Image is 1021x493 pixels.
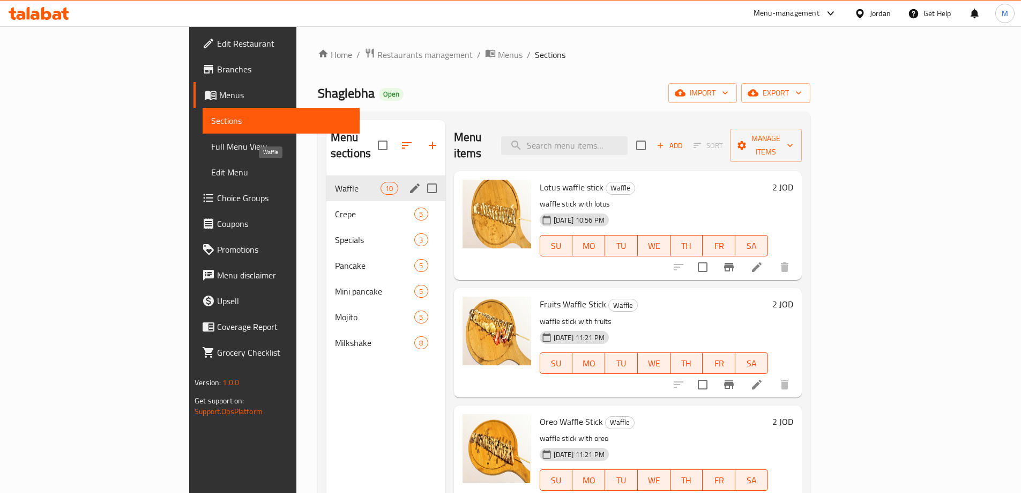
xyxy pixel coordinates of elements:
a: Coverage Report [193,314,360,340]
a: Support.OpsPlatform [195,404,263,418]
span: 1.0.0 [222,376,239,389]
a: Edit menu item [750,261,763,274]
div: items [381,182,398,195]
span: 5 [415,261,427,271]
button: edit [407,180,423,196]
div: Mini pancake5 [326,278,445,304]
div: items [414,233,428,246]
p: waffle stick with oreo [540,432,768,445]
button: export [741,83,810,103]
button: Branch-specific-item [716,254,742,280]
h6: 2 JOD [772,414,793,429]
span: Specials [335,233,415,246]
span: TU [609,473,634,488]
div: items [414,208,428,220]
button: TH [670,235,703,256]
a: Upsell [193,288,360,314]
span: Menus [498,48,523,61]
button: SA [735,235,768,256]
button: TU [605,469,638,491]
span: Pancake [335,259,415,272]
div: items [414,259,428,272]
span: [DATE] 10:56 PM [549,215,609,225]
span: Grocery Checklist [217,346,351,359]
span: Waffle [609,299,637,312]
a: Menus [193,82,360,108]
span: Waffle [606,416,634,429]
span: Coverage Report [217,320,351,333]
span: TU [609,356,634,371]
span: SA [740,473,764,488]
span: SU [545,356,569,371]
span: Menus [219,89,351,101]
p: waffle stick with fruits [540,315,768,328]
img: Oreo Waffle Stick [463,414,531,483]
button: TU [605,235,638,256]
span: Edit Menu [211,166,351,179]
p: waffle stick with lotus [540,197,768,211]
h6: 2 JOD [772,180,793,195]
a: Menus [485,48,523,62]
span: [DATE] 11:21 PM [549,450,609,460]
span: 5 [415,209,427,219]
button: SA [735,469,768,491]
span: TU [609,238,634,254]
button: Branch-specific-item [716,372,742,398]
a: Menu disclaimer [193,262,360,288]
span: Coupons [217,217,351,230]
div: Pancake5 [326,253,445,278]
span: 10 [381,183,397,194]
img: Lotus waffle stick [463,180,531,248]
span: M [1002,8,1008,19]
li: / [527,48,531,61]
div: Milkshake8 [326,330,445,356]
button: WE [638,235,670,256]
span: 8 [415,338,427,348]
button: Add [652,137,687,154]
a: Grocery Checklist [193,340,360,365]
span: SA [740,356,764,371]
span: 3 [415,235,427,245]
span: Manage items [739,132,793,159]
div: Specials3 [326,227,445,253]
h6: 2 JOD [772,297,793,312]
button: import [668,83,737,103]
button: WE [638,352,670,374]
span: Select all sections [371,134,394,157]
a: Full Menu View [203,134,360,159]
span: WE [642,356,666,371]
span: Open [379,90,404,99]
span: Select section [630,134,652,157]
span: Select section first [687,137,730,154]
span: SU [545,473,569,488]
span: Oreo Waffle Stick [540,414,603,430]
span: Crepe [335,208,415,220]
span: import [677,86,728,100]
button: FR [703,469,735,491]
span: Add [655,139,684,152]
span: Waffle [606,182,635,194]
span: SA [740,238,764,254]
h2: Menu items [454,129,488,161]
button: FR [703,235,735,256]
span: WE [642,473,666,488]
span: Sections [535,48,565,61]
div: Menu-management [754,7,819,20]
span: Select to update [691,256,714,278]
div: items [414,285,428,298]
span: MO [577,238,601,254]
span: SU [545,238,569,254]
button: TH [670,352,703,374]
span: Milkshake [335,336,415,349]
span: Lotus waffle stick [540,179,603,195]
button: FR [703,352,735,374]
button: MO [572,469,605,491]
span: Version: [195,376,221,389]
span: MO [577,356,601,371]
button: WE [638,469,670,491]
a: Choice Groups [193,185,360,211]
nav: breadcrumb [318,48,810,62]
